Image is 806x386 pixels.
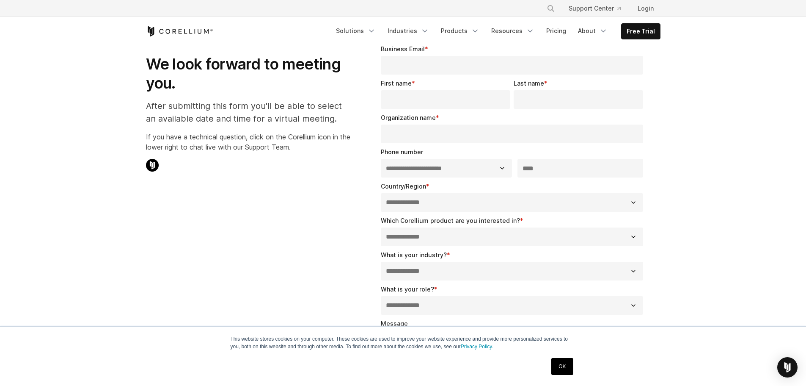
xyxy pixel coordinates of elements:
[536,1,660,16] div: Navigation Menu
[541,23,571,39] a: Pricing
[461,344,493,350] a: Privacy Policy.
[231,335,576,350] p: This website stores cookies on your computer. These cookies are used to improve your website expe...
[381,45,425,53] span: Business Email
[146,159,159,172] img: Corellium Chat Icon
[331,23,660,39] div: Navigation Menu
[777,357,798,378] div: Open Intercom Messenger
[562,1,627,16] a: Support Center
[331,23,381,39] a: Solutions
[381,80,412,87] span: First name
[514,80,544,87] span: Last name
[381,320,408,327] span: Message
[381,114,436,121] span: Organization name
[631,1,660,16] a: Login
[146,100,350,125] p: After submitting this form you'll be able to select an available date and time for a virtual meet...
[436,23,484,39] a: Products
[381,217,520,224] span: Which Corellium product are you interested in?
[381,183,426,190] span: Country/Region
[381,148,423,156] span: Phone number
[573,23,613,39] a: About
[622,24,660,39] a: Free Trial
[381,286,434,293] span: What is your role?
[543,1,558,16] button: Search
[382,23,434,39] a: Industries
[146,26,213,36] a: Corellium Home
[486,23,539,39] a: Resources
[146,132,350,152] p: If you have a technical question, click on the Corellium icon in the lower right to chat live wit...
[551,358,573,375] a: OK
[381,251,447,258] span: What is your industry?
[146,55,350,93] h1: We look forward to meeting you.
